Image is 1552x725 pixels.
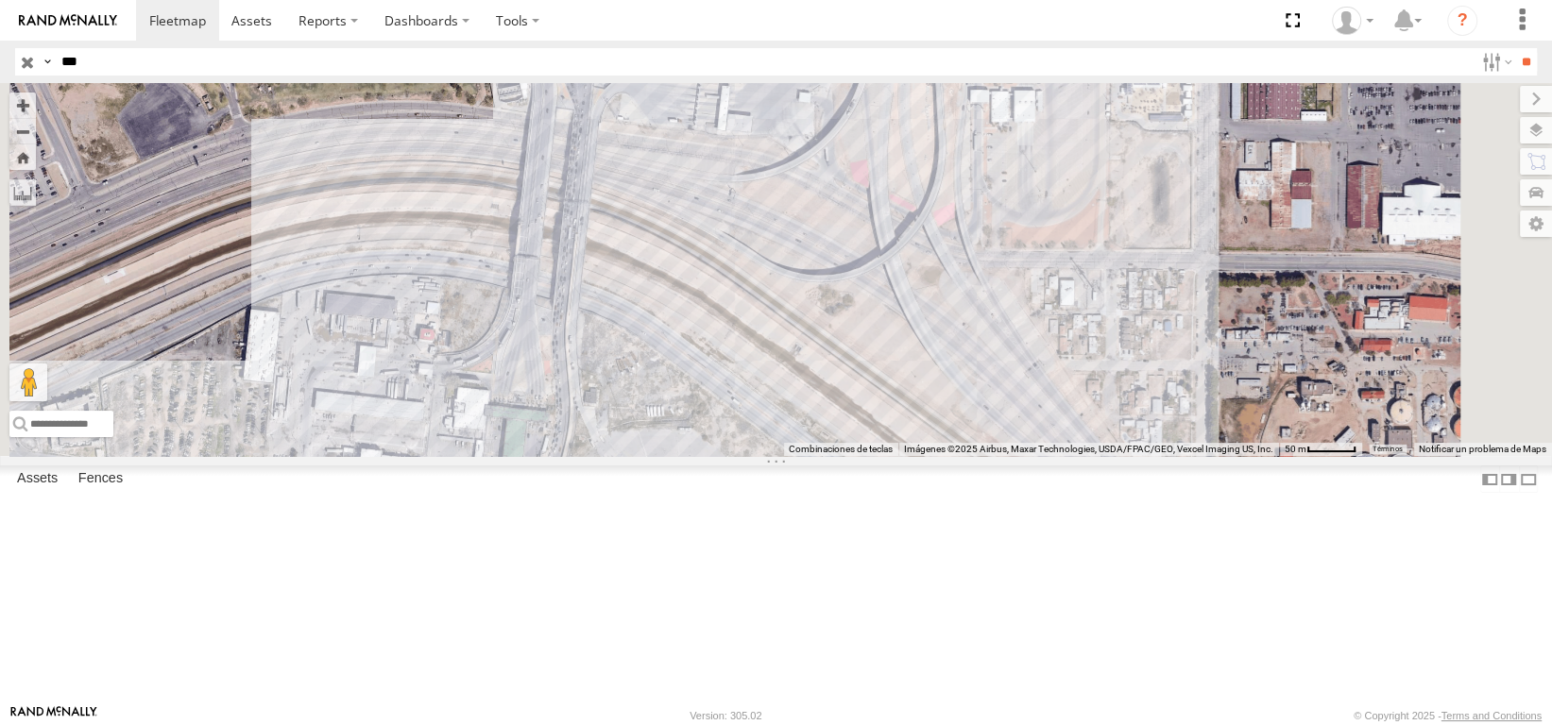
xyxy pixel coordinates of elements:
span: 50 m [1285,444,1306,454]
button: Arrastra al hombrecito al mapa para abrir Street View [9,363,47,401]
a: Visit our Website [10,706,97,725]
div: Erick Ramirez [1325,7,1380,35]
label: Fences [69,466,132,493]
label: Hide Summary Table [1519,465,1538,493]
label: Search Filter Options [1475,48,1515,76]
a: Notificar un problema de Maps [1419,444,1546,454]
label: Assets [8,466,67,493]
label: Search Query [40,48,55,76]
img: rand-logo.svg [19,14,117,27]
span: Imágenes ©2025 Airbus, Maxar Technologies, USDA/FPAC/GEO, Vexcel Imaging US, Inc. [904,444,1273,454]
label: Map Settings [1520,211,1552,237]
div: © Copyright 2025 - [1354,710,1542,721]
button: Zoom out [9,118,36,144]
button: Escala del mapa: 50 m por 49 píxeles [1279,443,1362,456]
button: Zoom in [9,93,36,118]
label: Measure [9,179,36,206]
a: Términos [1373,445,1403,452]
label: Dock Summary Table to the Right [1499,465,1518,493]
button: Combinaciones de teclas [789,443,893,456]
a: Terms and Conditions [1441,710,1542,721]
i: ? [1447,6,1477,36]
div: Version: 305.02 [690,710,761,721]
button: Zoom Home [9,144,36,170]
label: Dock Summary Table to the Left [1480,465,1499,493]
